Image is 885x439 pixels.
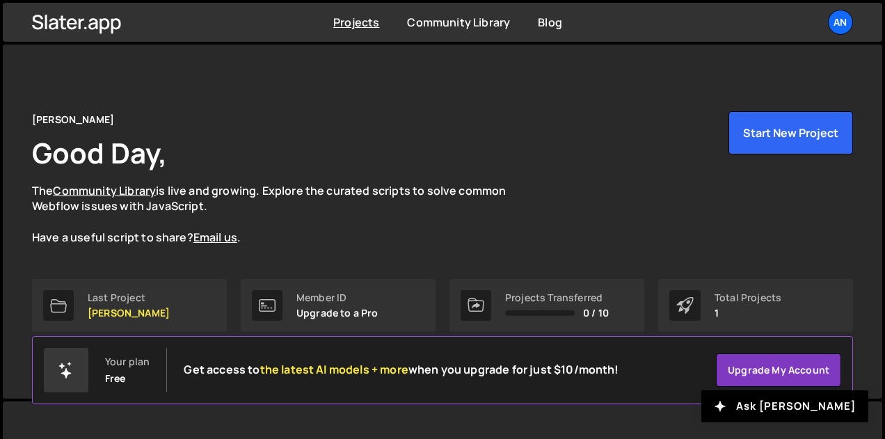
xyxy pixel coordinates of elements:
div: Your plan [105,356,150,367]
p: Upgrade to a Pro [296,308,378,319]
div: Last Project [88,292,170,303]
h1: Good Day, [32,134,167,172]
a: Community Library [407,15,510,30]
p: The is live and growing. Explore the curated scripts to solve common Webflow issues with JavaScri... [32,183,533,246]
div: Member ID [296,292,378,303]
p: [PERSON_NAME] [88,308,170,319]
a: An [828,10,853,35]
div: [PERSON_NAME] [32,111,114,128]
a: Last Project [PERSON_NAME] [32,279,227,332]
button: Start New Project [728,111,853,154]
a: Email us [193,230,237,245]
div: Projects Transferred [505,292,609,303]
p: 1 [715,308,781,319]
a: Blog [538,15,562,30]
div: Free [105,373,126,384]
button: Ask [PERSON_NAME] [701,390,868,422]
a: Community Library [53,183,156,198]
h2: Get access to when you upgrade for just $10/month! [184,363,619,376]
a: Projects [333,15,379,30]
div: Total Projects [715,292,781,303]
span: 0 / 10 [583,308,609,319]
span: the latest AI models + more [260,362,408,377]
a: Upgrade my account [716,353,841,387]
